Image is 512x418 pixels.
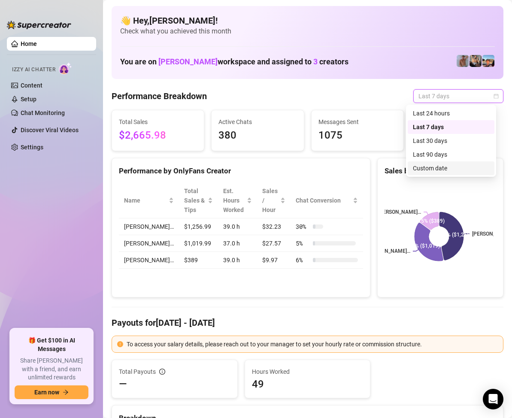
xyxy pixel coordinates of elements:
div: Last 30 days [408,134,494,148]
img: George [470,55,482,67]
button: Earn nowarrow-right [15,385,88,399]
span: Active Chats [218,117,297,127]
span: Earn now [34,389,59,396]
text: [PERSON_NAME]… [378,209,421,215]
span: Sales / Hour [262,186,279,215]
img: AI Chatter [59,62,72,75]
span: 5 % [296,239,309,248]
div: Last 7 days [408,120,494,134]
div: To access your salary details, please reach out to your manager to set your hourly rate or commis... [127,339,498,349]
th: Sales / Hour [257,183,291,218]
td: $389 [179,252,218,269]
span: Izzy AI Chatter [12,66,55,74]
div: Last 90 days [408,148,494,161]
span: 1075 [318,127,397,144]
a: Content [21,82,42,89]
div: Last 30 days [413,136,489,145]
span: calendar [494,94,499,99]
td: $27.57 [257,235,291,252]
span: Total Payouts [119,367,156,376]
a: Discover Viral Videos [21,127,79,133]
h4: Payouts for [DATE] - [DATE] [112,317,503,329]
span: arrow-right [63,389,69,395]
span: Total Sales [119,117,197,127]
div: Sales by OnlyFans Creator [385,165,496,177]
div: Open Intercom Messenger [483,389,503,409]
img: Zach [482,55,494,67]
div: Custom date [413,164,489,173]
span: info-circle [159,369,165,375]
td: [PERSON_NAME]… [119,218,179,235]
span: — [119,377,127,391]
td: 37.0 h [218,235,258,252]
td: [PERSON_NAME]… [119,252,179,269]
span: Last 7 days [418,90,498,103]
img: logo-BBDzfeDw.svg [7,21,71,29]
div: Last 24 hours [413,109,489,118]
span: 49 [252,377,364,391]
a: Home [21,40,37,47]
div: Est. Hours Worked [223,186,245,215]
th: Name [119,183,179,218]
td: $1,256.99 [179,218,218,235]
span: Hours Worked [252,367,364,376]
td: 39.0 h [218,218,258,235]
img: Joey [457,55,469,67]
a: Chat Monitoring [21,109,65,116]
th: Chat Conversion [291,183,363,218]
div: Last 90 days [413,150,489,159]
span: 6 % [296,255,309,265]
h4: 👋 Hey, [PERSON_NAME] ! [120,15,495,27]
span: Chat Conversion [296,196,351,205]
td: $32.23 [257,218,291,235]
span: [PERSON_NAME] [158,57,218,66]
a: Settings [21,144,43,151]
div: Last 7 days [413,122,489,132]
td: $1,019.99 [179,235,218,252]
span: Check what you achieved this month [120,27,495,36]
td: 39.0 h [218,252,258,269]
span: Share [PERSON_NAME] with a friend, and earn unlimited rewards [15,357,88,382]
span: Name [124,196,167,205]
td: $9.97 [257,252,291,269]
text: [PERSON_NAME]… [367,248,410,254]
div: Performance by OnlyFans Creator [119,165,363,177]
th: Total Sales & Tips [179,183,218,218]
span: 3 [313,57,318,66]
span: 30 % [296,222,309,231]
h1: You are on workspace and assigned to creators [120,57,348,67]
span: $2,665.98 [119,127,197,144]
span: 380 [218,127,297,144]
span: 🎁 Get $100 in AI Messages [15,336,88,353]
div: Last 24 hours [408,106,494,120]
td: [PERSON_NAME]… [119,235,179,252]
a: Setup [21,96,36,103]
span: exclamation-circle [117,341,123,347]
span: Messages Sent [318,117,397,127]
span: Total Sales & Tips [184,186,206,215]
h4: Performance Breakdown [112,90,207,102]
div: Custom date [408,161,494,175]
